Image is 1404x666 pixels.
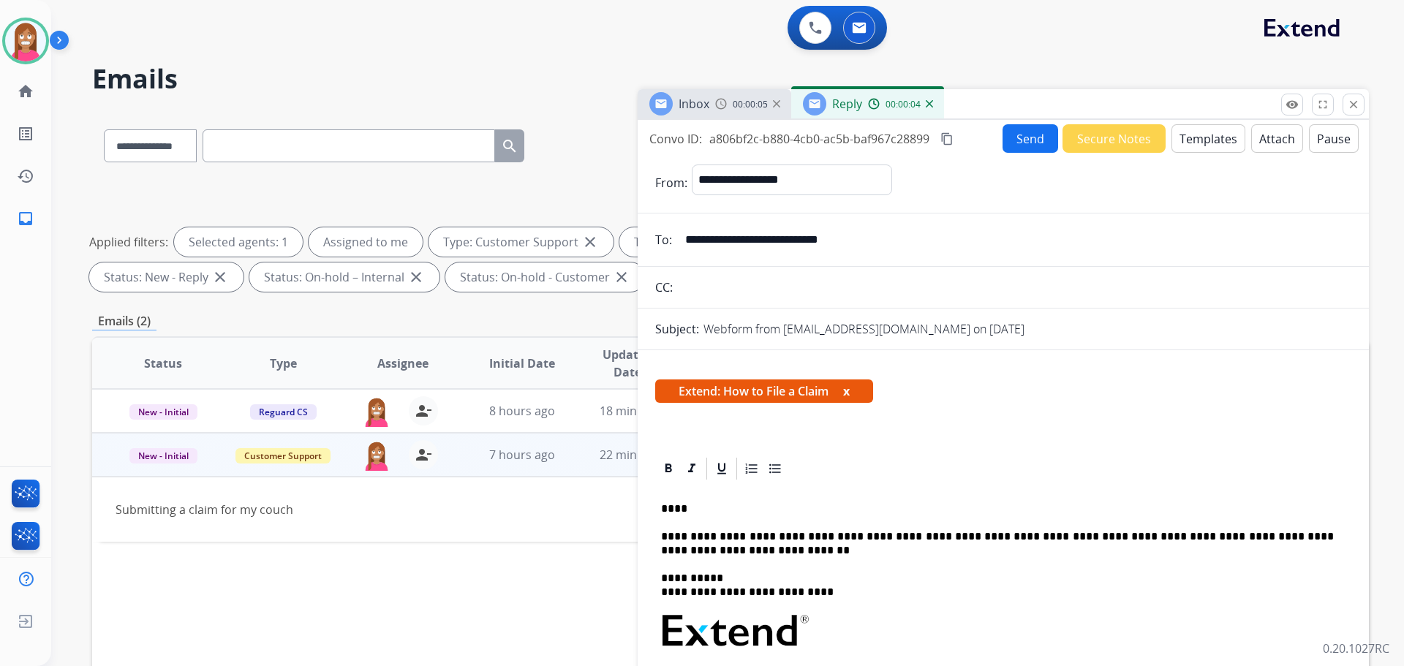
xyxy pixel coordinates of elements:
div: Status: On-hold – Internal [249,262,439,292]
div: Bullet List [764,458,786,480]
mat-icon: close [1347,98,1360,111]
mat-icon: close [613,268,630,286]
h2: Emails [92,64,1369,94]
div: Status: New - Reply [89,262,244,292]
div: Assigned to me [309,227,423,257]
div: Underline [711,458,733,480]
span: New - Initial [129,404,197,420]
p: 0.20.1027RC [1323,640,1389,657]
button: Templates [1171,124,1245,153]
span: Reguard CS [250,404,317,420]
span: Inbox [679,96,709,112]
mat-icon: history [17,167,34,185]
p: Applied filters: [89,233,168,251]
button: Send [1003,124,1058,153]
mat-icon: close [211,268,229,286]
p: Subject: [655,320,699,338]
span: 8 hours ago [489,403,555,419]
p: CC: [655,279,673,296]
mat-icon: inbox [17,210,34,227]
mat-icon: person_remove [415,402,432,420]
p: To: [655,231,672,249]
span: 7 hours ago [489,447,555,463]
div: Italic [681,458,703,480]
div: Status: On-hold - Customer [445,262,645,292]
div: Submitting a claim for my couch [116,501,1106,518]
div: Type: Shipping Protection [619,227,811,257]
p: Convo ID: [649,130,702,148]
mat-icon: person_remove [415,446,432,463]
div: Bold [657,458,679,480]
button: Attach [1251,124,1303,153]
button: x [843,382,850,400]
span: Initial Date [489,355,555,372]
span: Updated Date [595,346,661,381]
span: Type [270,355,297,372]
span: Assignee [377,355,429,372]
div: Ordered List [741,458,763,480]
img: avatar [5,20,46,61]
p: From: [655,174,687,192]
p: Emails (2) [92,312,156,330]
mat-icon: close [581,233,599,251]
mat-icon: content_copy [940,132,954,145]
mat-icon: close [407,268,425,286]
span: Status [144,355,182,372]
span: Reply [832,96,862,112]
span: New - Initial [129,448,197,463]
img: agent-avatar [362,440,391,471]
p: Webform from [EMAIL_ADDRESS][DOMAIN_NAME] on [DATE] [703,320,1024,338]
mat-icon: search [501,137,518,155]
img: agent-avatar [362,396,391,427]
mat-icon: home [17,83,34,100]
span: 00:00:04 [886,99,921,110]
span: 00:00:05 [733,99,768,110]
mat-icon: fullscreen [1316,98,1329,111]
span: 18 minutes ago [600,403,684,419]
mat-icon: list_alt [17,125,34,143]
span: a806bf2c-b880-4cb0-ac5b-baf967c28899 [709,131,929,147]
span: 22 minutes ago [600,447,684,463]
mat-icon: remove_red_eye [1286,98,1299,111]
button: Secure Notes [1063,124,1166,153]
div: Type: Customer Support [429,227,614,257]
span: Extend: How to File a Claim [655,379,873,403]
button: Pause [1309,124,1359,153]
div: Selected agents: 1 [174,227,303,257]
span: Customer Support [235,448,331,463]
